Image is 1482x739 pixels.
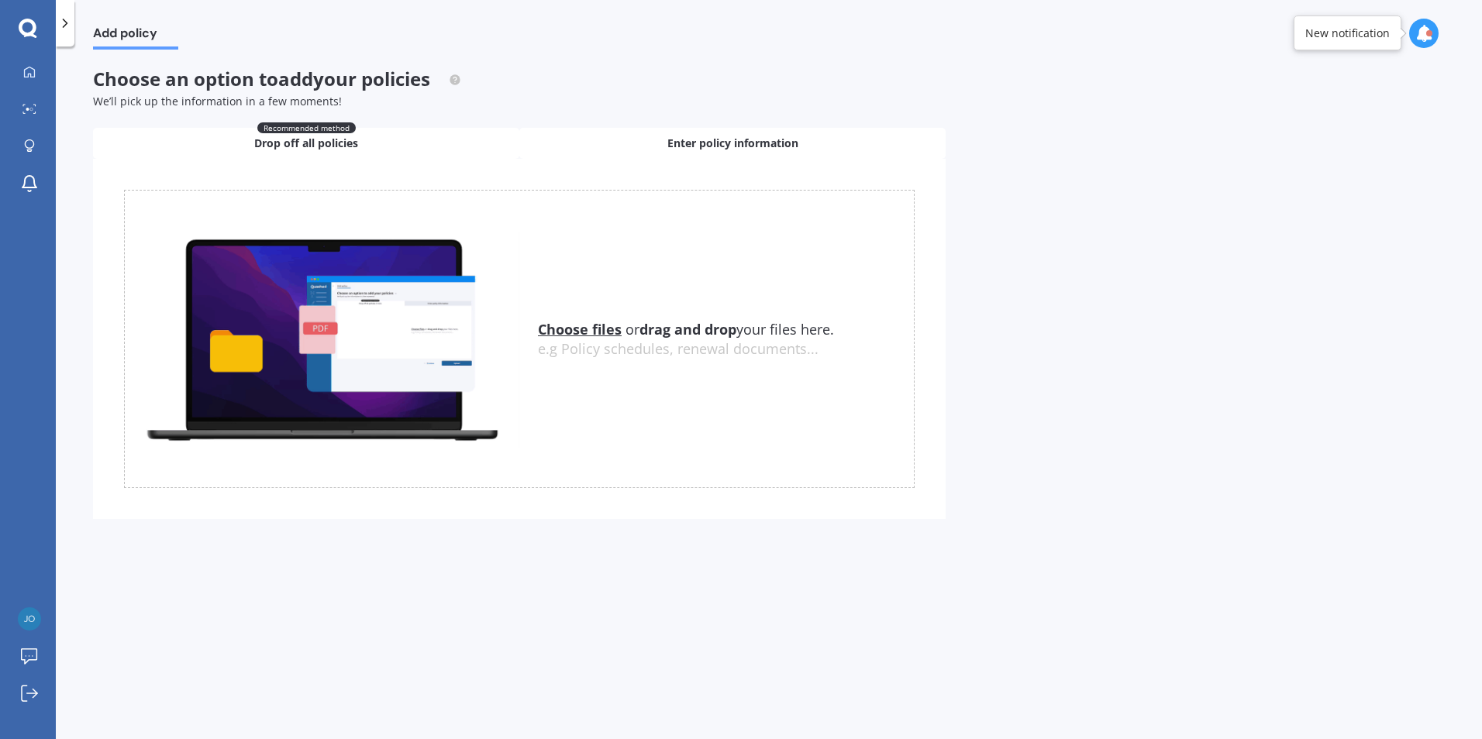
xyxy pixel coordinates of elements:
b: drag and drop [639,320,736,339]
div: New notification [1305,26,1390,41]
span: to add your policies [259,66,430,91]
span: Add policy [93,26,178,46]
span: We’ll pick up the information in a few moments! [93,94,342,108]
img: upload.de96410c8ce839c3fdd5.gif [125,230,519,448]
span: Choose an option [93,66,461,91]
span: Enter policy information [667,136,798,151]
div: e.g Policy schedules, renewal documents... [538,341,914,358]
span: Recommended method [257,122,356,133]
span: or your files here. [538,320,834,339]
span: Drop off all policies [254,136,358,151]
img: 0600e0b3f0989406baffa95cc090299d [18,607,41,631]
u: Choose files [538,320,622,339]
